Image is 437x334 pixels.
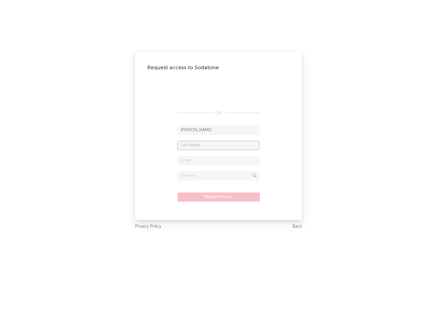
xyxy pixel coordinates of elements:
a: Back [293,223,302,230]
div: OR [178,109,259,117]
input: Last Name [178,141,259,150]
a: Privacy Policy [135,223,161,230]
input: Division [178,171,259,180]
div: Request access to Sodatone [147,64,290,71]
input: First Name [178,126,259,135]
button: Request Access [178,193,260,202]
input: Email [178,156,259,165]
